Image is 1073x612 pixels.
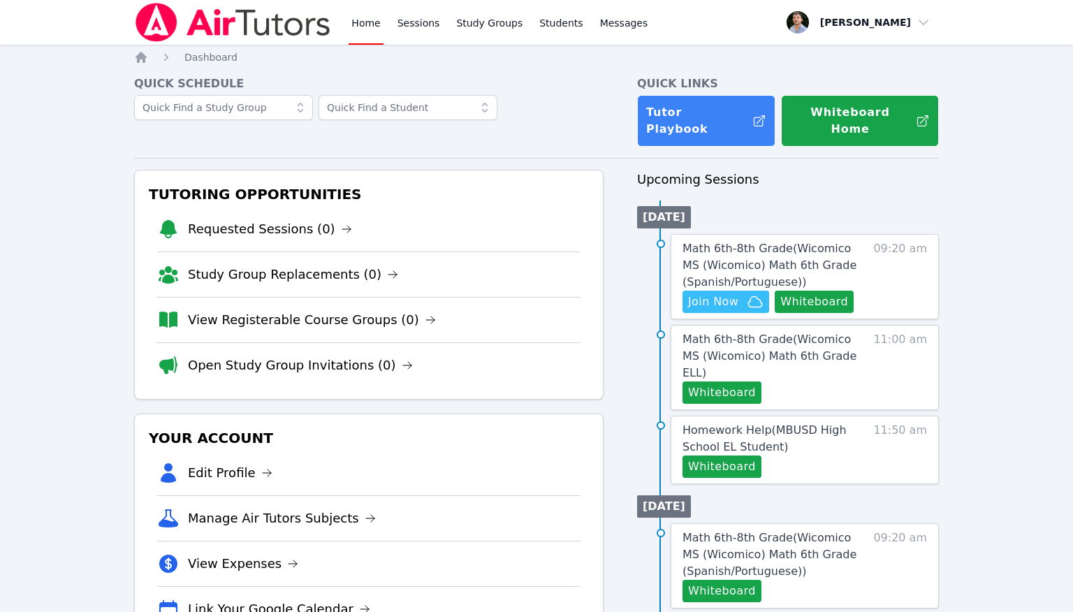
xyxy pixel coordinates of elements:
[188,356,413,375] a: Open Study Group Invitations (0)
[188,265,398,284] a: Study Group Replacements (0)
[188,554,298,574] a: View Expenses
[688,293,738,310] span: Join Now
[637,495,691,518] li: [DATE]
[683,456,761,478] button: Whiteboard
[600,16,648,30] span: Messages
[683,580,761,602] button: Whiteboard
[683,381,761,404] button: Whiteboard
[873,530,927,602] span: 09:20 am
[134,75,604,92] h4: Quick Schedule
[319,95,497,120] input: Quick Find a Student
[134,3,332,42] img: Air Tutors
[188,463,272,483] a: Edit Profile
[637,95,775,147] a: Tutor Playbook
[683,331,866,381] a: Math 6th-8th Grade(Wicomico MS (Wicomico) Math 6th Grade ELL)
[637,170,939,189] h3: Upcoming Sessions
[184,52,238,63] span: Dashboard
[637,75,939,92] h4: Quick Links
[781,95,939,147] button: Whiteboard Home
[188,219,352,239] a: Requested Sessions (0)
[683,242,856,289] span: Math 6th-8th Grade ( Wicomico MS (Wicomico) Math 6th Grade (Spanish/Portuguese) )
[683,423,847,453] span: Homework Help ( MBUSD High School EL Student )
[134,50,939,64] nav: Breadcrumb
[146,182,592,207] h3: Tutoring Opportunities
[683,240,866,291] a: Math 6th-8th Grade(Wicomico MS (Wicomico) Math 6th Grade (Spanish/Portuguese))
[134,95,313,120] input: Quick Find a Study Group
[873,422,927,478] span: 11:50 am
[683,531,856,578] span: Math 6th-8th Grade ( Wicomico MS (Wicomico) Math 6th Grade (Spanish/Portuguese) )
[637,206,691,228] li: [DATE]
[683,333,856,379] span: Math 6th-8th Grade ( Wicomico MS (Wicomico) Math 6th Grade ELL )
[873,240,927,313] span: 09:20 am
[775,291,854,313] button: Whiteboard
[146,425,592,451] h3: Your Account
[683,291,769,313] button: Join Now
[683,530,866,580] a: Math 6th-8th Grade(Wicomico MS (Wicomico) Math 6th Grade (Spanish/Portuguese))
[188,310,436,330] a: View Registerable Course Groups (0)
[873,331,927,404] span: 11:00 am
[188,509,376,528] a: Manage Air Tutors Subjects
[184,50,238,64] a: Dashboard
[683,422,866,456] a: Homework Help(MBUSD High School EL Student)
